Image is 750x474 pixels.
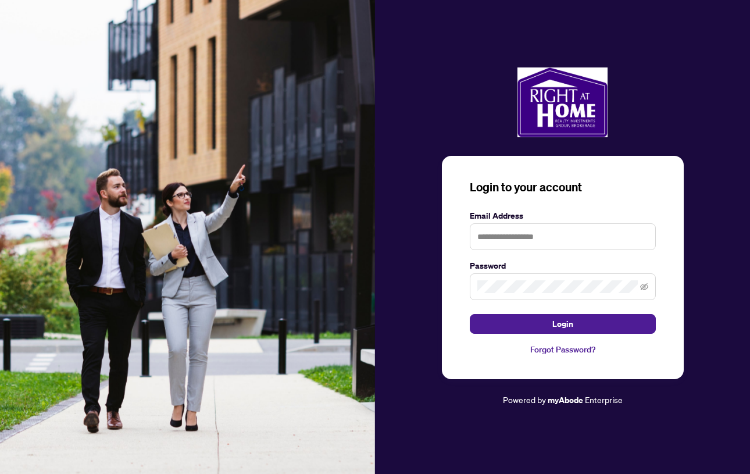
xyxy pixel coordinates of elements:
[640,283,648,291] span: eye-invisible
[470,314,656,334] button: Login
[517,67,607,137] img: ma-logo
[585,394,623,405] span: Enterprise
[552,315,573,333] span: Login
[470,179,656,195] h3: Login to your account
[548,394,583,407] a: myAbode
[470,343,656,356] a: Forgot Password?
[470,259,656,272] label: Password
[503,394,546,405] span: Powered by
[470,209,656,222] label: Email Address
